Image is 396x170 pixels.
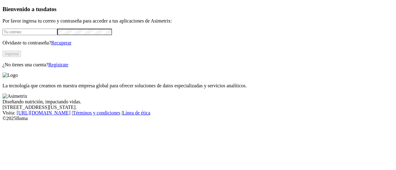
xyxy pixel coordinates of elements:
[2,116,394,121] div: © 2025 Iluma
[2,93,27,99] img: Asimetrix
[48,62,68,67] a: Regístrate
[2,99,394,105] div: Diseñando nutrición, impactando vidas.
[2,51,21,57] button: Ingresa
[2,62,394,68] p: ¿No tienes una cuenta?
[2,73,18,78] img: Logo
[73,110,120,115] a: Términos y condiciones
[51,40,71,45] a: Recuperar
[2,29,57,35] input: Tu correo
[123,110,150,115] a: Línea de ética
[2,40,394,46] p: Olvidaste tu contraseña?
[2,6,394,13] h3: Bienvenido a tus
[2,110,394,116] div: Visita : | |
[2,18,394,24] p: Por favor ingresa tu correo y contraseña para acceder a tus aplicaciones de Asimetrix:
[43,6,57,12] span: datos
[17,110,71,115] a: [URL][DOMAIN_NAME]
[2,83,394,89] p: La tecnología que creamos en nuestra empresa global para ofrecer soluciones de datos especializad...
[2,105,394,110] div: [STREET_ADDRESS][US_STATE].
